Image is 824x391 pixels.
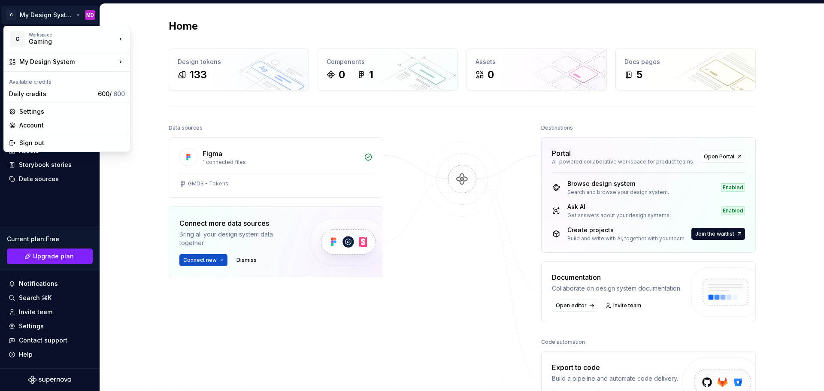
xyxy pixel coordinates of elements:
span: 600 [113,90,125,97]
div: Settings [19,107,125,116]
div: Account [19,121,125,130]
div: My Design System [19,58,116,66]
div: Workspace [29,32,116,37]
div: Sign out [19,139,125,147]
div: Available credits [6,73,128,87]
span: 600 / [98,90,125,97]
div: Daily credits [9,90,94,98]
div: G [10,31,25,47]
div: Gaming [29,37,102,46]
